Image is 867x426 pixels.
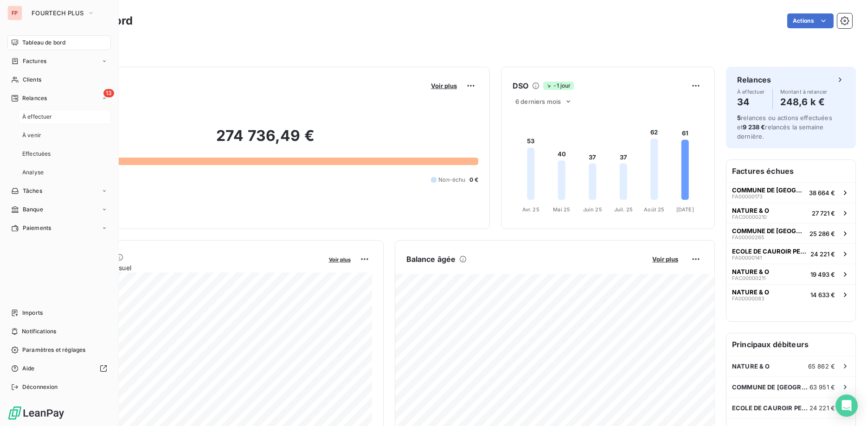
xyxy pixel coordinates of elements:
span: Tâches [23,187,42,195]
tspan: Août 25 [644,206,664,213]
button: COMMUNE DE [GEOGRAPHIC_DATA]-FA0000026525 286 € [726,223,855,243]
h6: Factures échues [726,160,855,182]
span: 63 951 € [809,383,835,391]
span: 5 [737,114,741,121]
tspan: Avr. 25 [522,206,539,213]
span: NATURE & O [732,362,770,370]
button: NATURE & OFA0000008314 633 € [726,284,855,305]
span: 27 721 € [812,210,835,217]
span: ECOLE DE CAUROIR PERENN [732,248,807,255]
span: 65 862 € [808,362,835,370]
tspan: Juin 25 [583,206,602,213]
span: FAC00000211 [732,275,765,281]
h2: 274 736,49 € [52,127,478,154]
h6: Balance âgée [406,254,456,265]
span: Effectuées [22,150,51,158]
h4: 34 [737,95,765,109]
span: 24 221 € [810,250,835,258]
span: Factures [23,57,46,65]
span: 14 633 € [810,291,835,299]
div: FP [7,6,22,20]
span: FA00000173 [732,194,763,199]
span: À effectuer [22,113,52,121]
span: 6 derniers mois [515,98,561,105]
button: NATURE & OFAC0000021027 721 € [726,203,855,223]
span: Imports [22,309,43,317]
span: FAC00000210 [732,214,767,220]
img: Logo LeanPay [7,406,65,420]
span: Analyse [22,168,44,177]
span: FA00000141 [732,255,762,261]
span: 24 221 € [809,404,835,412]
h4: 248,6 k € [780,95,828,109]
span: Banque [23,205,43,214]
button: NATURE & OFAC0000021119 493 € [726,264,855,284]
span: Voir plus [329,256,351,263]
tspan: Mai 25 [553,206,570,213]
span: À effectuer [737,89,765,95]
span: 25 286 € [809,230,835,237]
span: FA00000083 [732,296,764,301]
span: 0 € [469,176,478,184]
button: COMMUNE DE [GEOGRAPHIC_DATA]-FA0000017338 664 € [726,182,855,203]
span: NATURE & O [732,207,769,214]
span: 38 664 € [809,189,835,197]
span: Non-échu [438,176,465,184]
span: Voir plus [431,82,457,89]
span: Paramètres et réglages [22,346,85,354]
tspan: Juil. 25 [614,206,633,213]
span: ECOLE DE CAUROIR PERENN [732,404,809,412]
span: Chiffre d'affaires mensuel [52,263,322,273]
h6: Relances [737,74,771,85]
span: Tableau de bord [22,38,65,47]
span: Clients [23,76,41,84]
span: Déconnexion [22,383,58,391]
span: FA00000265 [732,235,764,240]
span: Paiements [23,224,51,232]
span: À venir [22,131,41,140]
span: COMMUNE DE [GEOGRAPHIC_DATA]- [732,186,805,194]
h6: DSO [513,80,528,91]
span: -1 jour [543,82,573,90]
span: 13 [103,89,114,97]
a: Aide [7,361,111,376]
span: 19 493 € [810,271,835,278]
span: relances ou actions effectuées et relancés la semaine dernière. [737,114,832,140]
button: Voir plus [649,255,681,263]
span: NATURE & O [732,268,769,275]
span: COMMUNE DE [GEOGRAPHIC_DATA]- [732,383,809,391]
div: Open Intercom Messenger [835,394,858,417]
span: 9 238 € [743,123,765,131]
tspan: [DATE] [676,206,694,213]
span: Relances [22,94,47,102]
span: FOURTECH PLUS [32,9,83,17]
button: Voir plus [428,82,460,90]
h6: Principaux débiteurs [726,333,855,356]
span: Notifications [22,327,56,336]
span: NATURE & O [732,288,769,296]
span: Voir plus [652,255,678,263]
span: Montant à relancer [780,89,828,95]
span: Aide [22,364,35,373]
button: Voir plus [326,255,353,263]
button: ECOLE DE CAUROIR PERENNFA0000014124 221 € [726,243,855,264]
span: COMMUNE DE [GEOGRAPHIC_DATA]- [732,227,806,235]
button: Actions [787,13,834,28]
